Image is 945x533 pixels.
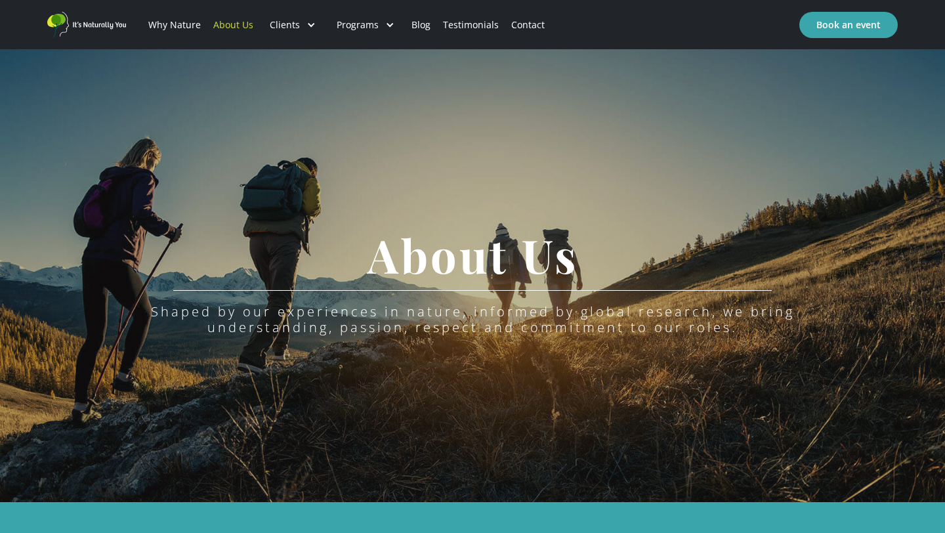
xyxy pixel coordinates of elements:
a: Why Nature [142,3,207,47]
a: About Us [207,3,259,47]
div: Shaped by our experiences in nature, informed by global research, we bring understanding, passion... [98,304,847,335]
a: Testimonials [437,3,505,47]
div: Programs [326,3,405,47]
div: Programs [337,18,379,32]
a: home [47,12,126,37]
a: Book an event [799,12,898,38]
h1: About Us [367,230,578,280]
div: Clients [270,18,300,32]
a: Blog [405,3,436,47]
div: Clients [259,3,326,47]
a: Contact [505,3,551,47]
